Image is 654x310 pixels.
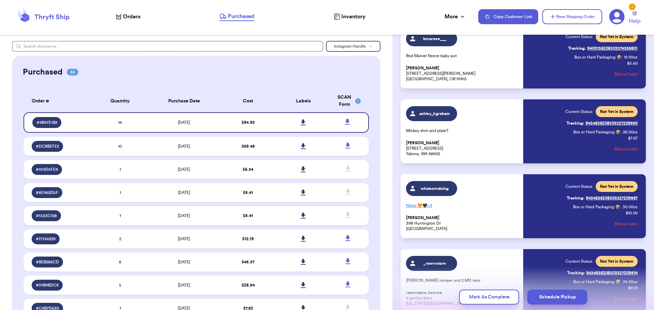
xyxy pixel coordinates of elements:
[600,259,634,264] span: Not Yet in System
[178,214,190,218] span: [DATE]
[120,191,121,195] span: 1
[12,41,324,52] input: Search shipments...
[335,94,361,108] div: SCAN Form
[566,120,584,126] span: Tracking:
[36,282,59,288] span: # 01B9BDC9
[36,236,56,242] span: # 17156229
[243,214,253,218] span: $ 5.41
[36,190,58,195] span: # 6E962D5F
[242,283,255,287] span: $ 28.54
[334,13,365,21] a: Inventory
[623,204,638,210] span: 30.00 oz
[118,120,122,125] span: 14
[406,53,519,59] p: Red Marvel fleece baby suit
[568,43,638,54] a: Tracking:9400136208303374356601
[629,17,640,25] span: Help
[627,61,638,66] p: $ 5.60
[120,167,121,172] span: 1
[419,111,451,116] span: ashley_kgraham
[622,54,623,60] span: :
[123,13,140,21] span: Orders
[67,69,78,76] span: 35
[406,215,519,231] p: 398 Huntington Dr [GEOGRAPHIC_DATA]
[419,186,451,191] span: whatsemdoing
[459,290,519,305] button: Mark As Complete
[406,140,519,157] p: [STREET_ADDRESS] Yakima, WA 98902
[219,12,254,21] a: Purchased
[334,44,366,48] span: Instagram Handle
[406,278,519,283] p: [PERSON_NAME] romper and 2 MD tees
[220,90,276,112] th: Cost
[116,13,140,21] a: Orders
[406,215,439,221] span: [PERSON_NAME]
[243,167,253,172] span: $ 6.34
[629,11,640,25] a: Help
[406,141,439,146] span: [PERSON_NAME]
[565,184,593,189] span: Current Status:
[178,260,190,264] span: [DATE]
[566,118,638,129] a: Tracking:9434636208303327209550
[36,259,59,265] span: # BEB286CD
[614,216,638,231] button: Refund label
[119,237,121,241] span: 2
[621,279,622,284] span: :
[568,46,586,51] span: Tracking:
[628,135,638,141] p: $ 7.67
[478,9,538,24] button: Copy Customer Link
[567,267,638,278] a: Tracking:9434636208303327209574
[567,195,585,201] span: Tracking:
[178,191,190,195] span: [DATE]
[621,129,622,135] span: :
[527,290,587,305] button: Schedule Pickup
[567,270,585,276] span: Tracking:
[119,260,121,264] span: 8
[574,55,622,59] span: Box or Hard Packaging 📦
[178,237,190,241] span: [DATE]
[600,109,634,114] span: Not Yet in System
[243,191,253,195] span: $ 5.41
[228,12,254,20] span: Purchased
[178,144,190,148] span: [DATE]
[242,260,254,264] span: $ 45.37
[445,13,466,21] div: More
[36,144,59,149] span: # DCBBEFE2
[276,90,331,112] th: Labels
[623,279,638,284] span: 24.00 oz
[565,109,593,114] span: Current Status:
[242,120,255,125] span: $ 94.93
[242,237,254,241] span: $ 12.19
[24,90,93,112] th: Order #
[542,9,602,24] button: New Shipping Order
[567,193,638,203] a: Tracking:9434636208303327209567
[23,67,63,78] h2: Purchased
[624,54,638,60] span: 12.00 oz
[573,205,620,209] span: Box or Hard Packaging 📦
[178,283,190,287] span: [DATE]
[406,65,519,82] p: [STREET_ADDRESS][PERSON_NAME] [GEOGRAPHIC_DATA], OR 97415
[119,283,121,287] span: 5
[614,67,638,82] button: Refund label
[600,34,634,39] span: Not Yet in System
[36,213,57,218] span: # 1533C128
[565,34,593,39] span: Current Status:
[626,210,638,216] p: $ 10.00
[326,41,380,52] button: Instagram Handle
[620,204,621,210] span: :
[629,3,636,10] div: 1
[600,184,634,189] span: Not Yet in System
[178,167,190,172] span: [DATE]
[419,36,451,42] span: bmareee___
[406,66,439,71] span: [PERSON_NAME]
[36,167,58,172] span: # 014D5FE9
[573,280,621,284] span: Box or Hard Packaging 📦
[148,90,220,112] th: Purchase Date
[623,129,638,135] span: 26.00 oz
[427,203,432,208] span: + 3
[565,259,593,264] span: Current Status:
[341,13,365,21] span: Inventory
[419,261,451,266] span: _rawrrstore
[93,90,148,112] th: Quantity
[118,144,122,148] span: 10
[242,144,255,148] span: $ 59.45
[406,200,519,211] p: Nikes 🧡🖤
